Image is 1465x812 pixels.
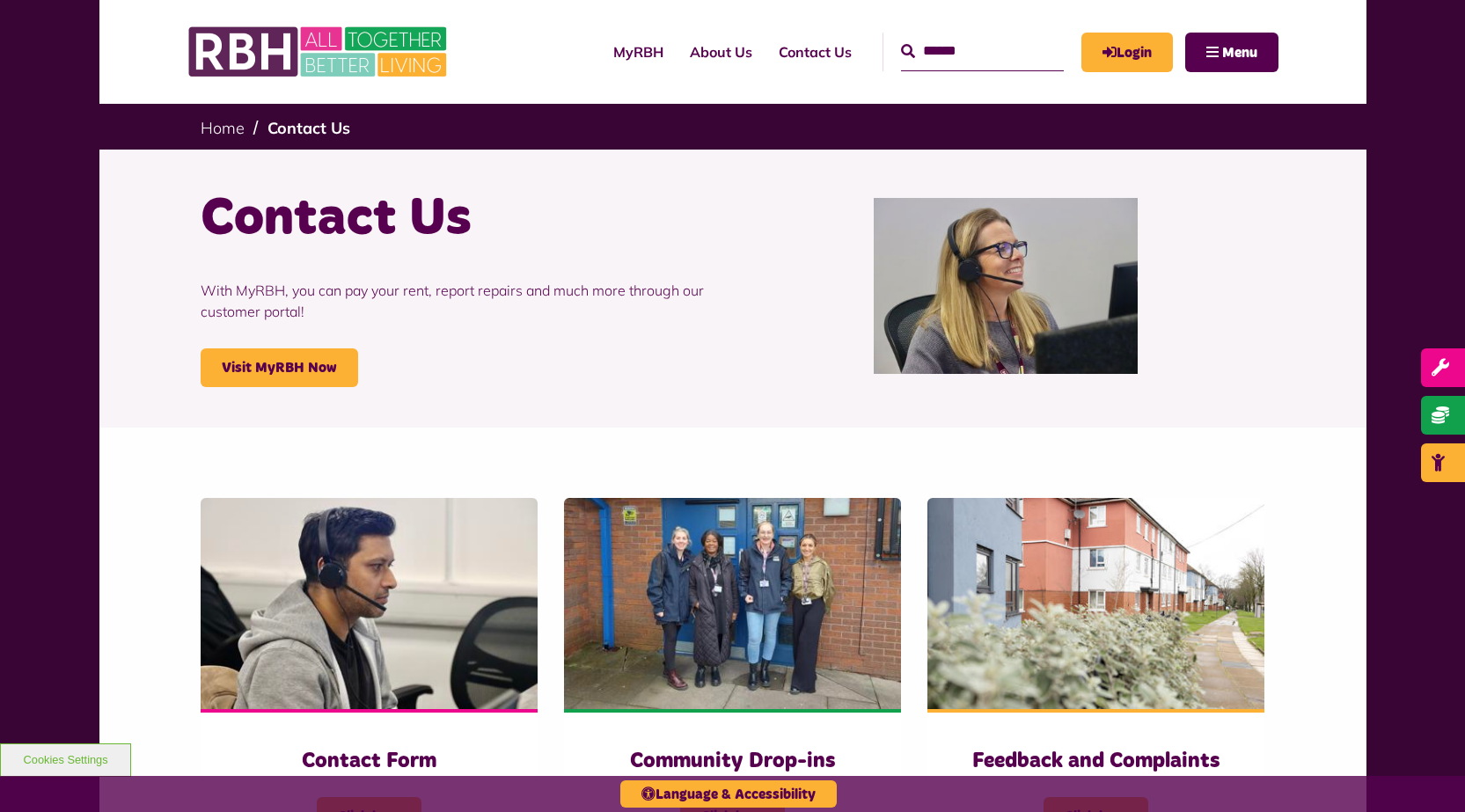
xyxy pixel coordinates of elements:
img: RBH [187,18,451,86]
button: Navigation [1185,33,1278,72]
a: Contact Us [267,118,350,138]
img: Contact Centre February 2024 (1) [874,198,1138,374]
a: MyRBH [600,28,677,76]
h3: Community Drop-ins [599,748,866,775]
h3: Contact Form [236,748,502,775]
iframe: Netcall Web Assistant for live chat [1386,733,1465,812]
a: MyRBH [1081,33,1173,72]
a: Home [201,118,245,138]
img: Heywood Drop In 2024 [564,498,901,709]
a: About Us [677,28,765,76]
h3: Feedback and Complaints [963,748,1229,775]
button: Language & Accessibility [620,780,837,808]
a: Contact Us [765,28,865,76]
a: Visit MyRBH Now [201,348,358,387]
img: Contact Centre February 2024 (4) [201,498,538,709]
img: SAZMEDIA RBH 22FEB24 97 [927,498,1264,709]
h1: Contact Us [201,185,720,253]
span: Menu [1222,46,1257,60]
p: With MyRBH, you can pay your rent, report repairs and much more through our customer portal! [201,253,720,348]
